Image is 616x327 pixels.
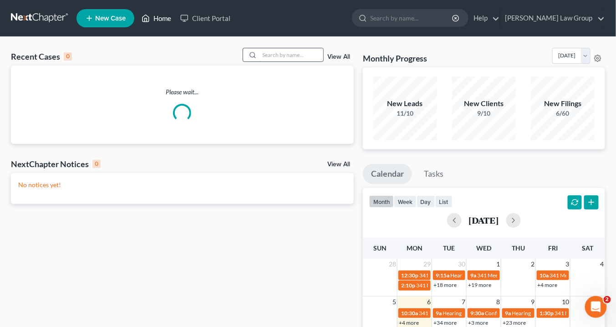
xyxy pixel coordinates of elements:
[512,244,525,252] span: Thu
[530,296,535,307] span: 9
[468,281,491,288] a: +19 more
[426,296,432,307] span: 6
[433,281,457,288] a: +18 more
[505,310,511,317] span: 9a
[392,296,397,307] span: 5
[495,296,501,307] span: 8
[604,296,611,303] span: 2
[436,272,449,279] span: 9:15a
[416,282,498,289] span: 341 Meeting for [PERSON_NAME]
[530,259,535,270] span: 2
[370,10,453,26] input: Search by name...
[561,296,570,307] span: 10
[436,310,442,317] span: 9a
[419,272,529,279] span: 341 Meeting for [PERSON_NAME][US_STATE]
[443,244,455,252] span: Tue
[137,10,176,26] a: Home
[388,259,397,270] span: 28
[540,310,554,317] span: 1:30p
[327,54,350,60] a: View All
[500,10,605,26] a: [PERSON_NAME] Law Group
[469,10,499,26] a: Help
[470,310,484,317] span: 9:30a
[64,52,72,61] div: 0
[11,87,354,97] p: Please wait...
[469,215,499,225] h2: [DATE]
[582,244,593,252] span: Sat
[11,158,101,169] div: NextChapter Notices
[470,272,476,279] span: 9a
[11,51,72,62] div: Recent Cases
[503,319,526,326] a: +23 more
[417,195,435,208] button: day
[401,282,415,289] span: 2:10p
[531,98,595,109] div: New Filings
[407,244,423,252] span: Mon
[373,109,437,118] div: 11/10
[537,281,557,288] a: +4 more
[92,160,101,168] div: 0
[435,195,453,208] button: list
[531,109,595,118] div: 6/60
[401,272,418,279] span: 12:30p
[548,244,558,252] span: Fri
[401,310,418,317] span: 10:30a
[585,296,607,318] iframe: Intercom live chat
[373,244,387,252] span: Sun
[476,244,491,252] span: Wed
[477,272,559,279] span: 341 Meeting for [PERSON_NAME]
[176,10,235,26] a: Client Portal
[423,259,432,270] span: 29
[433,319,457,326] a: +34 more
[363,164,412,184] a: Calendar
[600,259,605,270] span: 4
[416,164,452,184] a: Tasks
[327,161,350,168] a: View All
[363,53,428,64] h3: Monthly Progress
[399,319,419,326] a: +4 more
[373,98,437,109] div: New Leads
[443,310,514,317] span: Hearing for [PERSON_NAME]
[452,109,516,118] div: 9/10
[565,259,570,270] span: 3
[394,195,417,208] button: week
[369,195,394,208] button: month
[95,15,126,22] span: New Case
[468,319,488,326] a: +3 more
[260,48,323,61] input: Search by name...
[18,180,346,189] p: No notices yet!
[540,272,549,279] span: 10a
[450,272,521,279] span: Hearing for [PERSON_NAME]
[452,98,516,109] div: New Clients
[495,259,501,270] span: 1
[419,310,501,317] span: 341 Meeting for [PERSON_NAME]
[457,259,466,270] span: 30
[461,296,466,307] span: 7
